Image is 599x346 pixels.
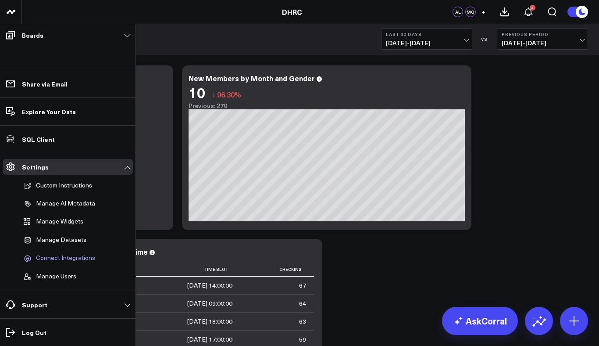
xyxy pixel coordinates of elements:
a: DHRC [282,7,302,17]
div: 2 [530,5,535,11]
div: [DATE] 17:00:00 [187,335,232,344]
span: [DATE] - [DATE] [386,40,467,47]
span: 96.30% [217,90,241,99]
button: Last 30 Days[DATE]-[DATE] [381,29,472,50]
p: SQL Client [22,136,55,143]
p: Share via Email [22,80,68,87]
a: SQL Client [3,131,133,147]
div: 64 [299,299,306,308]
span: [DATE] - [DATE] [502,40,583,47]
div: [DATE] 09:00:00 [187,299,232,308]
p: Support [22,301,47,308]
p: Manage AI Metadata [36,200,95,208]
button: + [478,7,488,17]
span: ↓ [212,89,215,100]
a: Manage Datasets [20,232,107,249]
div: VS [477,36,492,42]
b: Previous Period [502,32,583,37]
div: New Members by Month and Gender [189,73,315,83]
div: 67 [299,281,306,290]
p: Boards [22,32,43,39]
a: Manage Widgets [20,213,107,230]
span: + [481,9,485,15]
div: AL [453,7,463,17]
p: Custom Instructions [36,182,92,190]
button: Custom Instructions [20,177,92,194]
div: [DATE] 18:00:00 [187,317,232,326]
th: Checkins [240,262,314,277]
a: AskCorral [442,307,518,335]
span: Manage Widgets [36,218,83,226]
div: 59 [299,335,306,344]
div: [DATE] 14:00:00 [187,281,232,290]
div: MQ [465,7,476,17]
p: Log Out [22,329,46,336]
b: Last 30 Days [386,32,467,37]
a: Connect Integrations [20,250,107,267]
p: Explore Your Data [22,108,76,115]
div: Previous: 270 [189,102,465,109]
button: Manage Users [20,268,76,285]
th: Time Slot [127,262,240,277]
span: Connect Integrations [36,254,95,262]
a: Manage AI Metadata [20,195,107,212]
button: Previous Period[DATE]-[DATE] [497,29,588,50]
span: Manage Users [36,273,76,281]
div: 10 [189,84,205,100]
p: Settings [22,163,49,170]
a: Log Out [3,324,133,340]
span: Manage Datasets [36,236,86,244]
div: 63 [299,317,306,326]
